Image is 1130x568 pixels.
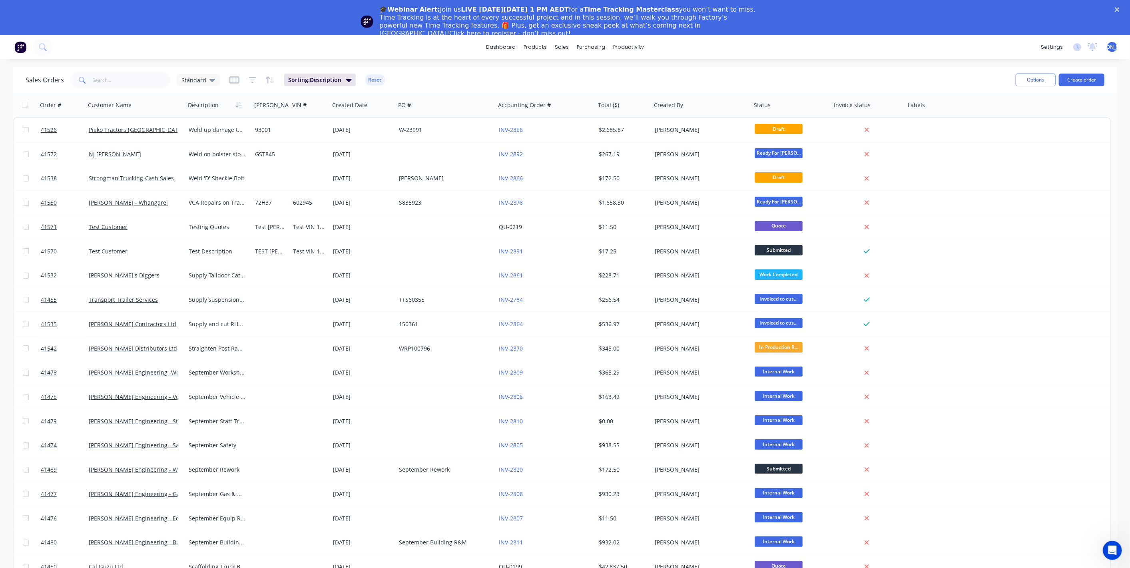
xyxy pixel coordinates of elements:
a: INV-2878 [499,199,523,206]
div: [PERSON_NAME] [655,538,743,546]
div: [PERSON_NAME] [655,345,743,353]
span: 41476 [41,514,57,522]
span: Internal Work [755,391,803,401]
b: LIVE [DATE][DATE] 1 PM AEDT [461,6,569,13]
div: [DATE] [333,490,393,498]
div: [PERSON_NAME] [655,296,743,304]
div: September Equip R&M [189,514,246,522]
span: 41538 [41,174,57,182]
a: [PERSON_NAME] Engineering - Vehicle R M [89,393,204,401]
div: [DATE] [333,174,393,182]
div: 150361 [399,320,488,328]
div: [DATE] [333,320,393,328]
a: INV-2820 [499,466,523,473]
a: INV-2808 [499,490,523,498]
a: 41526 [41,118,89,142]
div: Invoice status [834,101,871,109]
a: INV-2861 [499,271,523,279]
a: [PERSON_NAME] Engineering - Equipment R M [89,514,214,522]
div: September Workshop Consumables [189,369,246,377]
span: Ready For [PERSON_NAME] [755,197,803,207]
div: $11.50 [599,223,646,231]
span: 41478 [41,369,57,377]
div: sales [551,41,573,53]
span: 41480 [41,538,57,546]
div: Created By [654,101,683,109]
a: INV-2864 [499,320,523,328]
a: INV-2892 [499,150,523,158]
span: Invoiced to cus... [755,294,803,304]
div: [DATE] [333,345,393,353]
div: settings [1037,41,1067,53]
div: 602945 [293,199,325,207]
span: Standard [181,76,206,84]
div: [PERSON_NAME] [655,223,743,231]
button: Create order [1059,74,1104,86]
div: 93001 [255,126,285,134]
b: Time Tracking Masterclass [584,6,679,13]
div: $2,685.87 [599,126,646,134]
a: Test Customer [89,247,128,255]
div: [DATE] [333,466,393,474]
div: [PERSON_NAME] [655,369,743,377]
div: Test VIN 1234 [293,223,325,231]
div: Supply Taildoor Catches and Pins [189,271,246,279]
div: $1,658.30 [599,199,646,207]
div: [PERSON_NAME] [655,271,743,279]
div: VIN # [292,101,307,109]
a: INV-2891 [499,247,523,255]
a: dashboard [482,41,520,53]
div: [PERSON_NAME] [655,441,743,449]
div: Weld up damage to rim [189,126,246,134]
div: Customer Name [88,101,132,109]
div: Test Description [189,247,246,255]
div: WRP100796 [399,345,488,353]
div: VCA Repairs on Trailer Repair Cracks as per VTNZ sheet [189,199,246,207]
div: [PERSON_NAME] [655,417,743,425]
a: 41542 [41,337,89,361]
a: [PERSON_NAME] Engineering - Safety [89,441,189,449]
div: [PERSON_NAME] [655,174,743,182]
b: 🎓Webinar Alert: [380,6,440,13]
a: 41455 [41,288,89,312]
a: NJ [PERSON_NAME] [89,150,141,158]
div: [DATE] [333,393,393,401]
div: $938.55 [599,441,646,449]
a: INV-2805 [499,441,523,449]
iframe: Intercom live chat [1103,541,1122,560]
div: September Safety [189,441,246,449]
span: 41474 [41,441,57,449]
a: INV-2811 [499,538,523,546]
span: 41550 [41,199,57,207]
a: Click here to register - don’t miss out! [449,30,571,37]
span: Internal Work [755,367,803,377]
a: [PERSON_NAME] Contractors Ltd [89,320,176,328]
a: INV-2807 [499,514,523,522]
span: Submitted [755,245,803,255]
div: Close [1115,7,1123,12]
span: Internal Work [755,439,803,449]
span: 41455 [41,296,57,304]
span: Draft [755,172,803,182]
div: $267.19 [599,150,646,158]
span: Internal Work [755,415,803,425]
div: [PERSON_NAME] [655,126,743,134]
div: $256.54 [599,296,646,304]
div: products [520,41,551,53]
a: [PERSON_NAME] Distributors Ltd [89,345,177,352]
h1: Sales Orders [26,76,64,84]
div: $172.50 [599,174,646,182]
div: [DATE] [333,538,393,546]
div: September Building R&M [189,538,246,546]
img: Factory [14,41,26,53]
div: Test [PERSON_NAME] 1234 [255,223,285,231]
div: $0.00 [599,417,646,425]
span: 41479 [41,417,57,425]
span: In Production R... [755,342,803,352]
a: [PERSON_NAME] Engineering - Gas Welding [89,490,206,498]
a: 41475 [41,385,89,409]
a: INV-2856 [499,126,523,134]
div: purchasing [573,41,609,53]
a: [PERSON_NAME]'s Diggers [89,271,159,279]
span: 41572 [41,150,57,158]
